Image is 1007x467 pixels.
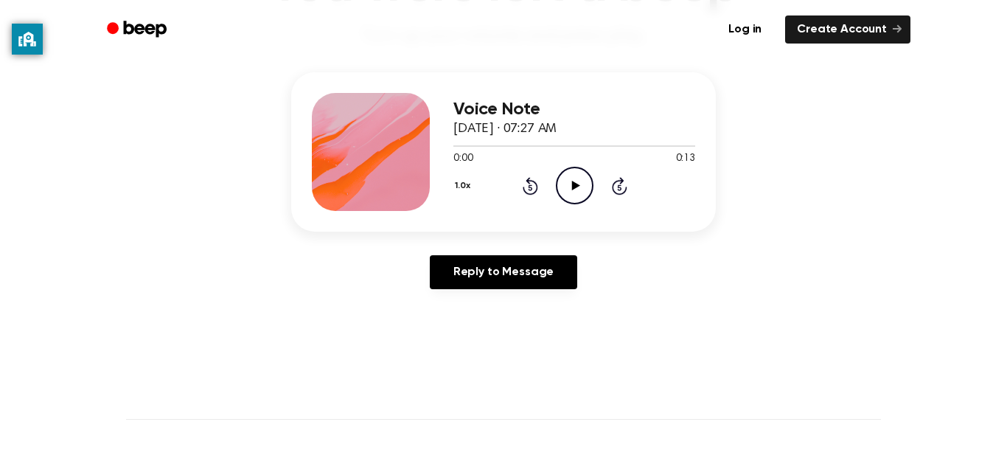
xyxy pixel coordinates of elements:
span: [DATE] · 07:27 AM [453,122,557,136]
a: Reply to Message [430,255,577,289]
a: Create Account [785,15,910,44]
span: 0:13 [676,151,695,167]
button: privacy banner [12,24,43,55]
a: Beep [97,15,180,44]
button: 1.0x [453,173,475,198]
span: 0:00 [453,151,473,167]
a: Log in [714,13,776,46]
h3: Voice Note [453,100,695,120]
